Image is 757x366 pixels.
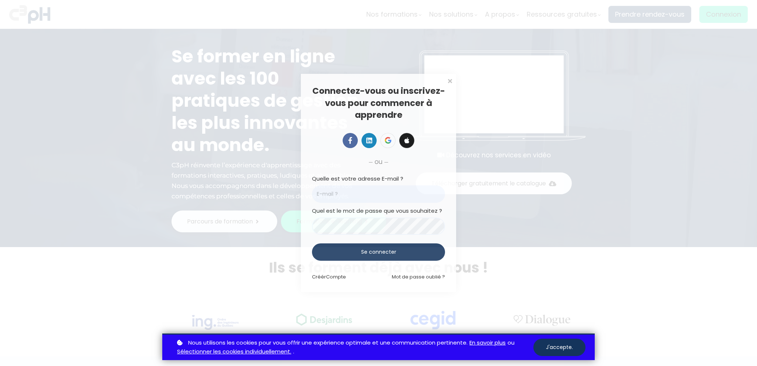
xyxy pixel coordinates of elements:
span: Nous utilisons les cookies pour vous offrir une expérience optimale et une communication pertinente. [188,338,468,348]
input: E-mail ? [312,185,445,203]
a: Sélectionner les cookies individuellement. [177,347,291,356]
button: J'accepte. [533,339,585,356]
a: CréérCompte [312,273,346,280]
span: Compte [326,273,346,280]
p: ou . [175,338,533,357]
span: ou [374,157,383,167]
span: Connectez-vous ou inscrivez-vous pour commencer à apprendre [312,85,445,120]
a: Mot de passe oublié ? [392,273,445,280]
span: Se connecter [361,248,396,256]
a: En savoir plus [469,338,506,348]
